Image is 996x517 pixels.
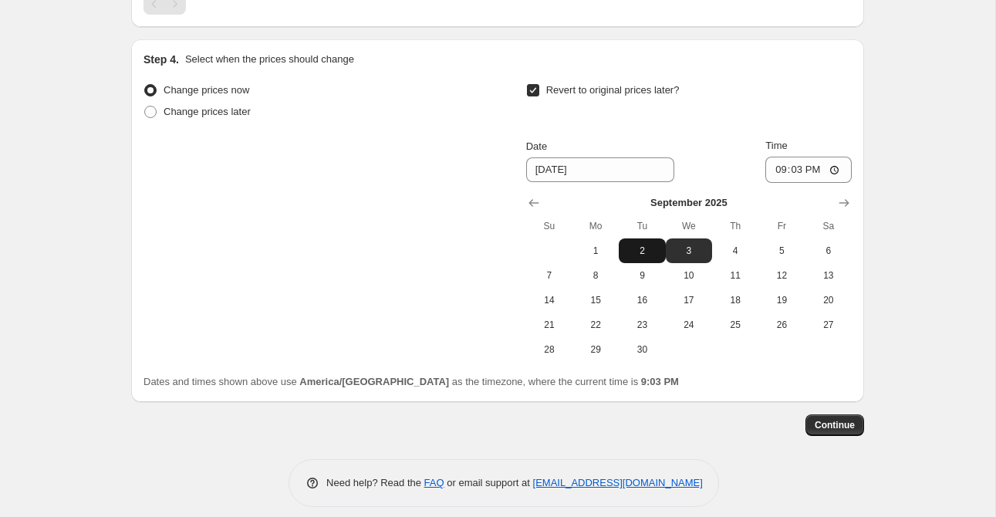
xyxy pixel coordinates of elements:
span: 15 [579,294,613,306]
th: Wednesday [666,214,712,238]
button: Monday September 1 2025 [572,238,619,263]
button: Saturday September 20 2025 [805,288,852,313]
span: Fr [765,220,798,232]
button: Tuesday September 23 2025 [619,313,665,337]
span: Time [765,140,787,151]
span: Need help? Read the [326,477,424,488]
span: 23 [625,319,659,331]
input: 12:00 [765,157,852,183]
span: 26 [765,319,798,331]
button: Friday September 19 2025 [758,288,805,313]
th: Sunday [526,214,572,238]
span: 10 [672,269,706,282]
button: Monday September 29 2025 [572,337,619,362]
span: 27 [812,319,846,331]
span: Tu [625,220,659,232]
span: Revert to original prices later? [546,84,680,96]
button: Monday September 15 2025 [572,288,619,313]
span: Dates and times shown above use as the timezone, where the current time is [143,376,679,387]
button: Friday September 26 2025 [758,313,805,337]
span: 20 [812,294,846,306]
span: 1 [579,245,613,257]
button: Thursday September 11 2025 [712,263,758,288]
button: Wednesday September 17 2025 [666,288,712,313]
span: 25 [718,319,752,331]
button: Show next month, October 2025 [833,192,855,214]
span: 4 [718,245,752,257]
button: Sunday September 14 2025 [526,288,572,313]
button: Wednesday September 24 2025 [666,313,712,337]
span: 7 [532,269,566,282]
button: Thursday September 4 2025 [712,238,758,263]
span: 18 [718,294,752,306]
input: 8/27/2025 [526,157,674,182]
span: 9 [625,269,659,282]
span: Sa [812,220,846,232]
button: Saturday September 6 2025 [805,238,852,263]
span: 13 [812,269,846,282]
button: Continue [805,414,864,436]
span: 5 [765,245,798,257]
button: Wednesday September 3 2025 [666,238,712,263]
h2: Step 4. [143,52,179,67]
span: 29 [579,343,613,356]
span: 17 [672,294,706,306]
button: Thursday September 18 2025 [712,288,758,313]
button: Sunday September 21 2025 [526,313,572,337]
span: 16 [625,294,659,306]
span: Date [526,140,547,152]
span: Th [718,220,752,232]
th: Tuesday [619,214,665,238]
span: 11 [718,269,752,282]
button: Show previous month, August 2025 [523,192,545,214]
a: [EMAIL_ADDRESS][DOMAIN_NAME] [533,477,703,488]
span: Continue [815,419,855,431]
button: Tuesday September 30 2025 [619,337,665,362]
button: Sunday September 28 2025 [526,337,572,362]
button: Tuesday September 2 2025 [619,238,665,263]
button: Saturday September 27 2025 [805,313,852,337]
span: 24 [672,319,706,331]
button: Tuesday September 9 2025 [619,263,665,288]
span: 21 [532,319,566,331]
span: 3 [672,245,706,257]
span: or email support at [444,477,533,488]
button: Monday September 22 2025 [572,313,619,337]
b: 9:03 PM [641,376,679,387]
p: Select when the prices should change [185,52,354,67]
th: Saturday [805,214,852,238]
span: 28 [532,343,566,356]
span: 22 [579,319,613,331]
span: 2 [625,245,659,257]
span: Change prices later [164,106,251,117]
th: Friday [758,214,805,238]
a: FAQ [424,477,444,488]
span: Mo [579,220,613,232]
span: 14 [532,294,566,306]
button: Monday September 8 2025 [572,263,619,288]
th: Monday [572,214,619,238]
button: Wednesday September 10 2025 [666,263,712,288]
button: Sunday September 7 2025 [526,263,572,288]
span: Su [532,220,566,232]
span: We [672,220,706,232]
button: Tuesday September 16 2025 [619,288,665,313]
button: Friday September 12 2025 [758,263,805,288]
button: Saturday September 13 2025 [805,263,852,288]
b: America/[GEOGRAPHIC_DATA] [299,376,449,387]
span: Change prices now [164,84,249,96]
span: 19 [765,294,798,306]
span: 30 [625,343,659,356]
th: Thursday [712,214,758,238]
button: Friday September 5 2025 [758,238,805,263]
button: Thursday September 25 2025 [712,313,758,337]
span: 12 [765,269,798,282]
span: 8 [579,269,613,282]
span: 6 [812,245,846,257]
